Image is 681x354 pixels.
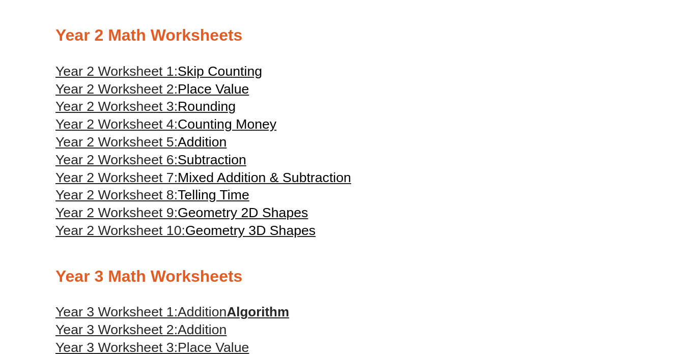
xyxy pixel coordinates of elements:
a: Year 2 Worksheet 7:Mixed Addition & Subtraction [55,170,351,185]
span: Year 2 Worksheet 4: [55,116,178,132]
span: Year 2 Worksheet 2: [55,81,178,97]
iframe: Chat Widget [506,239,681,354]
span: Addition [178,322,226,337]
span: Addition [178,134,226,150]
a: Year 2 Worksheet 5:Addition [55,134,226,150]
span: Mixed Addition & Subtraction [178,170,351,185]
h2: Year 3 Math Worksheets [55,266,626,287]
span: Addition [178,304,226,319]
h2: Year 2 Math Worksheets [55,25,626,46]
span: Year 2 Worksheet 10: [55,223,185,238]
a: Year 2 Worksheet 2:Place Value [55,81,249,97]
span: Subtraction [178,152,246,167]
a: Year 3 Worksheet 2:Addition [55,321,226,339]
span: Year 3 Worksheet 1: [55,304,178,319]
span: Year 2 Worksheet 1: [55,64,178,79]
span: Year 2 Worksheet 8: [55,187,178,202]
span: Year 2 Worksheet 9: [55,205,178,220]
a: Year 2 Worksheet 4:Counting Money [55,116,276,132]
span: Year 2 Worksheet 5: [55,134,178,150]
a: Year 2 Worksheet 10:Geometry 3D Shapes [55,223,316,238]
span: Skip Counting [178,64,262,79]
span: Year 2 Worksheet 7: [55,170,178,185]
a: Year 2 Worksheet 9:Geometry 2D Shapes [55,205,308,220]
span: Geometry 2D Shapes [178,205,308,220]
span: Counting Money [178,116,276,132]
span: Year 2 Worksheet 6: [55,152,178,167]
span: Rounding [178,99,236,114]
span: Year 2 Worksheet 3: [55,99,178,114]
span: Telling Time [178,187,249,202]
span: Year 3 Worksheet 2: [55,322,178,337]
a: Year 3 Worksheet 1:AdditionAlgorithm [55,304,289,319]
a: Year 2 Worksheet 3:Rounding [55,99,236,114]
a: Year 2 Worksheet 1:Skip Counting [55,64,262,79]
a: Year 2 Worksheet 6:Subtraction [55,152,246,167]
span: Place Value [178,81,249,97]
span: Geometry 3D Shapes [185,223,316,238]
a: Year 2 Worksheet 8:Telling Time [55,187,249,202]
